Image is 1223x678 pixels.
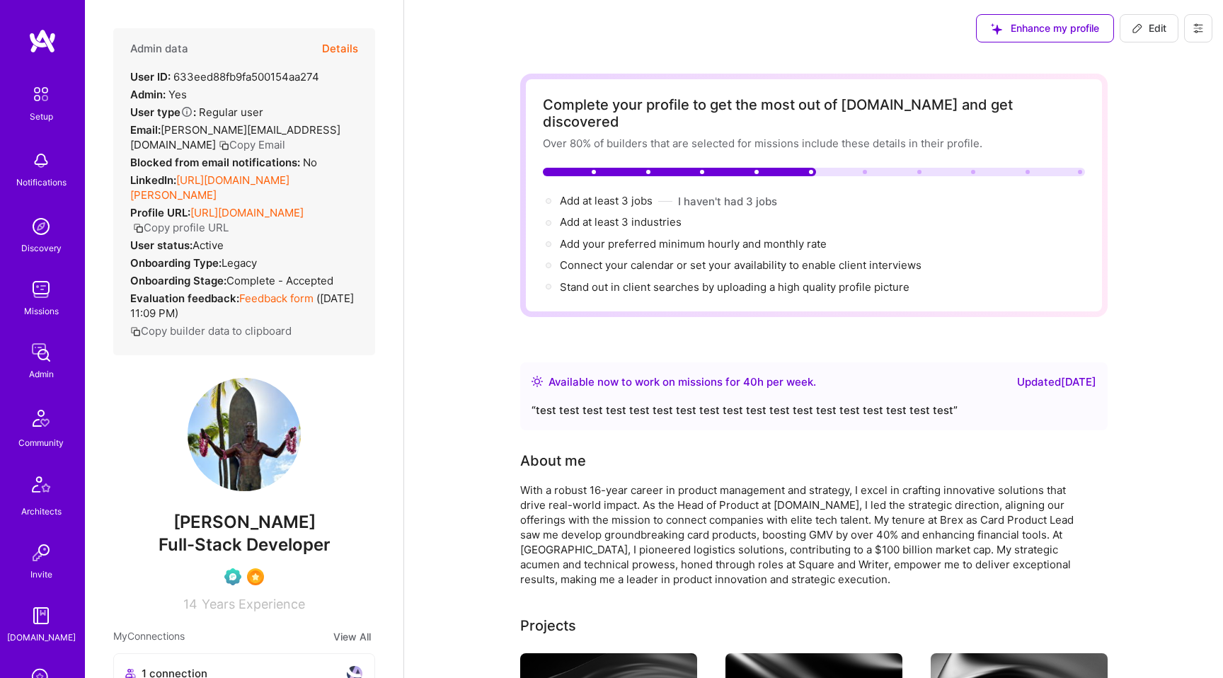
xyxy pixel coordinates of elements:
h4: Admin data [130,42,188,55]
img: Architects [24,470,58,504]
div: Stand out in client searches by uploading a high quality profile picture [560,280,909,294]
img: Evaluation Call Pending [224,568,241,585]
div: ( [DATE] 11:09 PM ) [130,291,358,321]
div: 633eed88fb9fa500154aa274 [130,69,319,84]
span: Add at least 3 jobs [560,194,653,207]
div: Regular user [130,105,263,120]
div: No [130,155,317,170]
span: Connect your calendar or set your availability to enable client interviews [560,258,921,272]
div: Setup [30,109,53,124]
strong: Admin: [130,88,166,101]
div: Discovery [21,241,62,255]
span: Add your preferred minimum hourly and monthly rate [560,237,827,251]
span: [PERSON_NAME][EMAIL_ADDRESS][DOMAIN_NAME] [130,123,340,151]
div: Over 80% of builders that are selected for missions include these details in their profile. [543,136,1085,151]
span: Edit [1132,21,1166,35]
div: [DOMAIN_NAME] [7,630,76,645]
button: Copy Email [219,137,285,152]
button: View All [329,628,375,645]
img: SelectionTeam [247,568,264,585]
i: icon Copy [219,140,229,151]
span: Complete - Accepted [226,274,333,287]
img: Availability [532,376,543,387]
strong: Onboarding Stage: [130,274,226,287]
strong: LinkedIn: [130,173,176,187]
span: Full-Stack Developer [159,534,331,555]
button: Copy profile URL [133,220,229,235]
img: setup [26,79,56,109]
div: Community [18,435,64,450]
div: Updated [DATE] [1017,374,1096,391]
span: 14 [183,597,197,611]
i: icon Copy [133,223,144,234]
span: [PERSON_NAME] [113,512,375,533]
strong: User type : [130,105,196,119]
span: Years Experience [202,597,305,611]
span: Add at least 3 industries [560,215,682,229]
div: Complete your profile to get the most out of [DOMAIN_NAME] and get discovered [543,96,1085,130]
div: Yes [130,87,187,102]
strong: User status: [130,239,193,252]
button: Copy builder data to clipboard [130,323,292,338]
div: Admin [29,367,54,381]
div: Projects [520,615,576,636]
div: “ test test test test test test test test test test test test test test test test test test ” [532,402,1096,419]
strong: Blocked from email notifications: [130,156,303,169]
strong: User ID: [130,70,171,84]
img: teamwork [27,275,55,304]
div: Available now to work on missions for h per week . [549,374,816,391]
span: 40 [743,375,757,389]
span: Active [193,239,224,252]
strong: Evaluation feedback: [130,292,239,305]
span: Enhance my profile [991,21,1099,35]
img: Community [24,401,58,435]
i: icon SuggestedTeams [991,23,1002,35]
a: Feedback form [239,292,314,305]
img: User Avatar [188,378,301,491]
strong: Email: [130,123,161,137]
div: Notifications [16,175,67,190]
img: admin teamwork [27,338,55,367]
img: guide book [27,602,55,630]
strong: Profile URL: [130,206,190,219]
div: Architects [21,504,62,519]
button: I haven't had 3 jobs [678,194,777,209]
div: Missions [24,304,59,318]
button: Enhance my profile [976,14,1114,42]
a: [URL][DOMAIN_NAME][PERSON_NAME] [130,173,289,202]
div: About me [520,450,586,471]
strong: Onboarding Type: [130,256,222,270]
a: [URL][DOMAIN_NAME] [190,206,304,219]
i: icon Copy [130,326,141,337]
img: Invite [27,539,55,567]
i: Help [180,105,193,118]
button: Details [322,28,358,69]
span: My Connections [113,628,185,645]
button: Edit [1120,14,1178,42]
img: logo [28,28,57,54]
img: discovery [27,212,55,241]
span: legacy [222,256,257,270]
img: bell [27,146,55,175]
div: With a robust 16-year career in product management and strategy, I excel in crafting innovative s... [520,483,1086,587]
div: Invite [30,567,52,582]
